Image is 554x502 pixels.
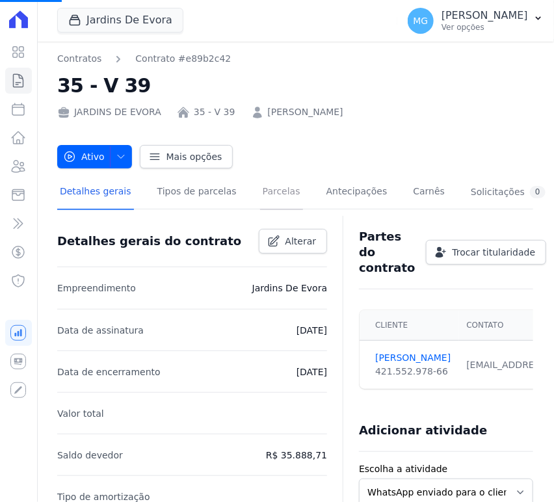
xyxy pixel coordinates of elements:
a: Solicitações0 [468,176,548,210]
div: Solicitações [471,186,546,198]
nav: Breadcrumb [57,52,231,66]
p: Valor total [57,406,104,421]
button: Jardins De Evora [57,8,183,33]
a: [PERSON_NAME] [268,105,343,119]
p: [DATE] [297,323,327,338]
button: MG [PERSON_NAME] Ver opções [397,3,554,39]
a: Mais opções [140,145,233,168]
a: Contratos [57,52,101,66]
a: Antecipações [324,176,390,210]
span: Trocar titularidade [453,246,536,259]
div: 421.552.978-66 [375,365,451,378]
a: Carnês [410,176,447,210]
div: JARDINS DE EVORA [57,105,161,119]
a: Parcelas [260,176,303,210]
p: Data de encerramento [57,364,161,380]
nav: Breadcrumb [57,52,533,66]
th: Cliente [360,310,458,341]
p: Saldo devedor [57,447,123,463]
button: Ativo [57,145,132,168]
h3: Detalhes gerais do contrato [57,233,241,249]
p: Ver opções [442,22,528,33]
a: Alterar [259,229,328,254]
a: Detalhes gerais [57,176,134,210]
p: Empreendimento [57,280,136,296]
span: MG [414,16,429,25]
span: Mais opções [166,150,222,163]
a: 35 - V 39 [194,105,235,119]
h2: 35 - V 39 [57,71,533,100]
p: [DATE] [297,364,327,380]
p: [PERSON_NAME] [442,9,528,22]
p: R$ 35.888,71 [266,447,327,463]
a: Contrato #e89b2c42 [135,52,231,66]
a: Trocar titularidade [426,240,547,265]
h3: Adicionar atividade [359,423,487,438]
span: Ativo [63,145,105,168]
div: 0 [530,186,546,198]
a: Tipos de parcelas [155,176,239,210]
a: [PERSON_NAME] [375,351,451,365]
h3: Partes do contrato [359,229,415,276]
label: Escolha a atividade [359,462,533,476]
p: Jardins De Evora [252,280,328,296]
span: Alterar [285,235,317,248]
p: Data de assinatura [57,323,144,338]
